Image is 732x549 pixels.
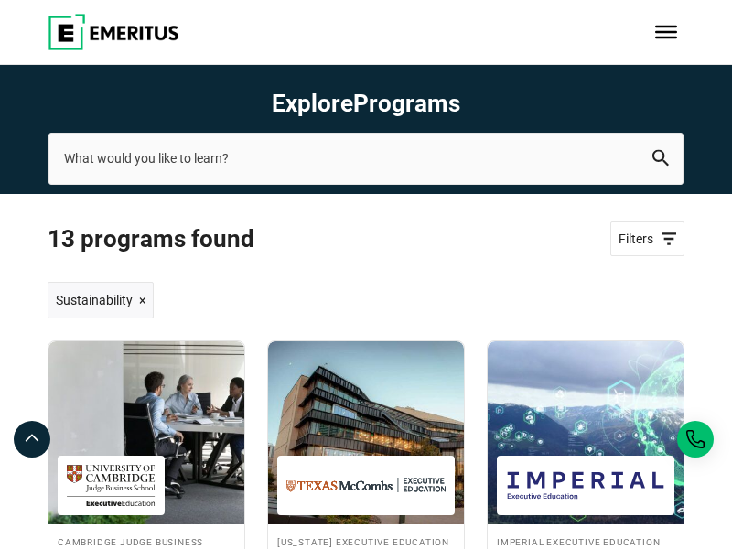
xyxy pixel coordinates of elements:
[56,290,133,310] span: Sustainability
[610,221,684,256] a: Filters
[48,133,684,184] input: search-page
[652,149,669,168] button: search
[48,341,244,524] img: Circular Economy and Sustainability Strategies | Online Sustainability Course
[652,152,669,169] a: search
[488,341,684,524] img: Imperial Sustainability Leadership Programme | Online Leadership Course
[268,341,464,524] img: Profitability and Sustainability in the Energy Industry | Online Sustainability Course
[139,290,145,310] span: ×
[286,465,446,506] img: Texas Executive Education
[497,533,674,549] h4: Imperial Executive Education
[277,533,455,549] h4: [US_STATE] Executive Education
[506,465,665,506] img: Imperial Executive Education
[655,26,677,38] button: Toggle Menu
[48,282,154,318] a: Sustainability ×
[619,230,676,249] span: Filters
[48,89,684,119] h1: Explore
[48,224,366,254] span: 13 Programs found
[353,90,460,117] span: Programs
[67,465,156,506] img: Cambridge Judge Business School Executive Education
